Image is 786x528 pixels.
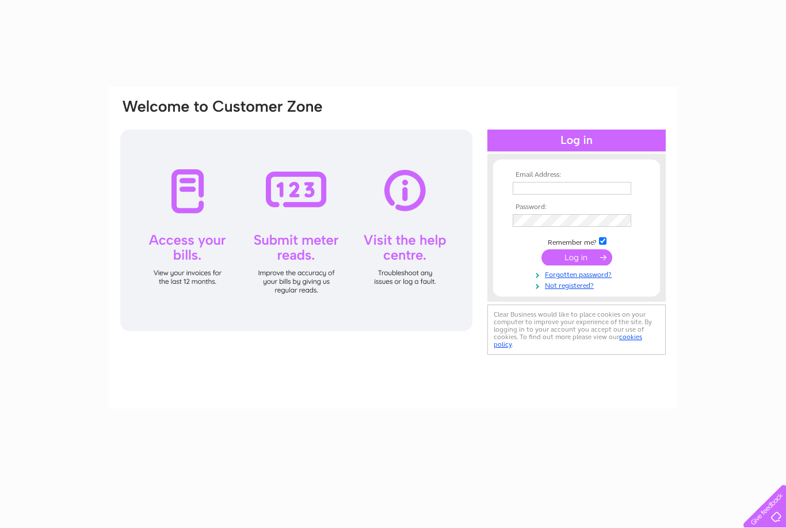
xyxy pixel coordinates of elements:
[510,203,643,211] th: Password:
[541,249,612,265] input: Submit
[510,171,643,179] th: Email Address:
[494,333,642,348] a: cookies policy
[513,268,643,279] a: Forgotten password?
[510,235,643,247] td: Remember me?
[513,279,643,290] a: Not registered?
[487,305,666,355] div: Clear Business would like to place cookies on your computer to improve your experience of the sit...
